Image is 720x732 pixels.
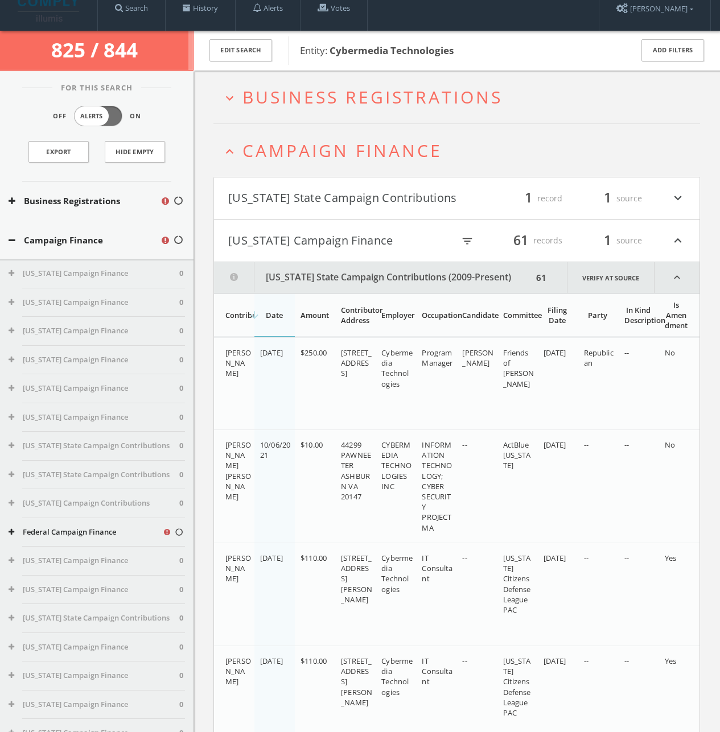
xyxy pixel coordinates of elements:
[9,195,160,208] button: Business Registrations
[462,310,490,320] div: Candidate
[9,234,160,247] button: Campaign Finance
[422,440,452,533] span: INFORMATION TECHNOLOGY; CYBER SECURITY PROJECT MA
[381,656,413,697] span: Cybermedia Technologies
[665,553,676,563] span: Yes
[222,90,237,106] i: expand_more
[9,555,179,566] button: [US_STATE] Campaign Finance
[544,305,571,325] div: Filing Date
[381,348,413,389] span: Cybermedia Technologies
[301,656,327,666] span: $110.00
[584,310,612,320] div: Party
[422,656,452,686] span: IT Consultant
[503,440,531,470] span: ActBlue [US_STATE]
[341,553,372,605] span: [STREET_ADDRESS][PERSON_NAME]
[260,553,283,563] span: [DATE]
[584,553,589,563] span: --
[494,189,562,208] div: record
[225,310,248,320] div: Contributor
[462,656,467,666] span: --
[300,44,454,57] span: Entity:
[381,553,413,594] span: Cybermedia Technologies
[105,141,165,163] button: Hide Empty
[9,440,179,452] button: [US_STATE] State Campaign Contributions
[260,348,283,358] span: [DATE]
[51,36,142,63] span: 825 / 844
[584,656,589,666] span: --
[341,305,369,325] div: Contributor Address
[624,553,629,563] span: --
[225,553,251,584] span: [PERSON_NAME]
[624,440,629,450] span: --
[599,230,616,250] span: 1
[520,188,537,208] span: 1
[503,553,531,615] span: [US_STATE] Citizens Defense League PAC
[301,348,327,358] span: $250.00
[670,189,685,208] i: expand_more
[228,189,457,208] button: [US_STATE] State Campaign Contributions
[9,642,179,653] button: [US_STATE] Campaign Finance
[665,656,676,666] span: Yes
[214,262,533,293] button: [US_STATE] State Campaign Contributions (2009-Present)
[225,656,251,686] span: [PERSON_NAME]
[665,440,675,450] span: No
[260,440,290,460] span: 10/06/2021
[422,348,452,368] span: Program Manager
[9,354,179,366] button: [US_STATE] Campaign Finance
[665,348,675,358] span: No
[9,613,179,624] button: [US_STATE] State Campaign Contributions
[567,262,655,293] a: Verify at source
[624,348,629,358] span: --
[301,310,328,320] div: Amount
[52,82,141,94] span: For This Search
[422,310,450,320] div: Occupation
[179,670,183,681] span: 0
[179,297,183,308] span: 0
[544,440,566,450] span: [DATE]
[179,440,183,452] span: 0
[9,584,179,595] button: [US_STATE] Campaign Finance
[508,230,533,250] span: 61
[225,348,251,378] span: [PERSON_NAME]
[222,141,700,160] button: expand_lessCampaign Finance
[599,188,616,208] span: 1
[503,348,534,389] span: Friends of [PERSON_NAME]
[179,699,183,710] span: 0
[301,553,327,563] span: $110.00
[28,141,89,163] a: Export
[179,325,183,337] span: 0
[462,440,467,450] span: --
[624,305,652,325] div: In Kind Description
[179,354,183,366] span: 0
[179,469,183,481] span: 0
[179,584,183,595] span: 0
[225,440,251,502] span: [PERSON_NAME] [PERSON_NAME]
[179,383,183,394] span: 0
[9,498,179,509] button: [US_STATE] Campaign Contributions
[9,527,162,538] button: Federal Campaign Finance
[9,699,179,710] button: [US_STATE] Campaign Finance
[574,231,642,250] div: source
[242,85,503,109] span: Business Registrations
[341,348,372,378] span: [STREET_ADDRESS]
[9,670,179,681] button: [US_STATE] Campaign Finance
[242,139,442,162] span: Campaign Finance
[584,348,614,368] span: Republican
[624,656,629,666] span: --
[301,440,323,450] span: $10.00
[574,189,642,208] div: source
[544,348,566,358] span: [DATE]
[9,469,179,481] button: [US_STATE] State Campaign Contributions
[462,553,467,563] span: --
[503,656,531,718] span: [US_STATE] Citizens Defense League PAC
[179,613,183,624] span: 0
[260,656,283,666] span: [DATE]
[641,39,704,61] button: Add Filters
[179,555,183,566] span: 0
[9,325,179,337] button: [US_STATE] Campaign Finance
[584,440,589,450] span: --
[9,268,179,279] button: [US_STATE] Campaign Finance
[381,440,412,491] span: CYBERMEDIA TECHNOLOGIES INC
[461,235,474,247] i: filter_list
[544,656,566,666] span: [DATE]
[422,553,452,584] span: IT Consultant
